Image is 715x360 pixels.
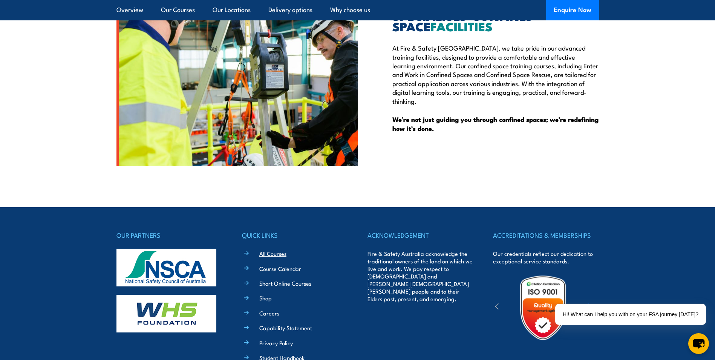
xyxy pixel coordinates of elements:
h4: OUR PARTNERS [116,230,222,240]
p: Fire & Safety Australia acknowledge the traditional owners of the land on which we live and work.... [367,250,473,303]
a: Capability Statement [259,324,312,332]
a: Short Online Courses [259,279,311,287]
a: All Courses [259,249,286,257]
h2: SPECIALISED CONFINED SPACE [392,10,599,31]
button: chat-button [688,333,709,354]
a: Careers [259,309,279,317]
a: Shop [259,294,272,302]
h4: ACKNOWLEDGEMENT [367,230,473,240]
span: FACILITIES [430,17,493,35]
strong: We’re not just guiding you through confined spaces; we’re redefining how it’s done. [392,114,599,133]
img: whs-logo-footer [116,295,216,332]
h4: QUICK LINKS [242,230,348,240]
a: Course Calendar [259,265,301,272]
img: ewpa-logo [576,295,642,321]
a: Privacy Policy [259,339,293,347]
p: At Fire & Safety [GEOGRAPHIC_DATA], we take pride in our advanced training facilities, designed t... [392,43,599,105]
img: nsca-logo-footer [116,249,216,286]
div: Hi! What can I help you with on your FSA journey [DATE]? [555,304,706,325]
p: Our credentials reflect our dedication to exceptional service standards. [493,250,599,265]
img: Untitled design (19) [510,275,576,341]
h4: ACCREDITATIONS & MEMBERSHIPS [493,230,599,240]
